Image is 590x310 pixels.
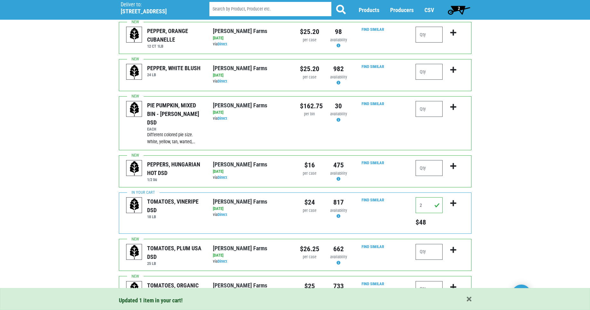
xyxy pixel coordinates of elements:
[300,171,319,177] div: per case
[121,8,193,15] h5: [STREET_ADDRESS]
[126,160,142,176] img: placeholder-variety-43d6402dacf2d531de610a020419775a.svg
[330,75,347,79] span: availability
[329,160,348,170] div: 475
[329,27,348,37] div: 98
[147,44,203,49] h6: 12 CT 1LB
[147,177,203,182] h6: 1/2 bu
[218,116,227,121] a: Direct
[445,3,473,16] a: 2
[147,72,200,77] h6: 24 LB
[213,28,267,34] a: [PERSON_NAME] Farms
[213,282,267,289] a: [PERSON_NAME] Farms
[147,214,203,219] h6: 18 LB
[213,116,290,122] div: via
[147,131,203,145] div: Different colored pie size. White, yellow, tan, warted,
[213,161,267,168] a: [PERSON_NAME] Farms
[300,208,319,214] div: per case
[213,212,290,218] div: via
[126,244,142,260] img: placeholder-variety-43d6402dacf2d531de610a020419775a.svg
[213,102,267,109] a: [PERSON_NAME] Farms
[213,259,290,265] div: via
[329,281,348,291] div: 733
[147,101,203,127] div: PIE PUMPKIN, MIXED BIN - [PERSON_NAME] DSD
[300,27,319,37] div: $25.20
[300,37,319,43] div: per case
[126,64,142,80] img: placeholder-variety-43d6402dacf2d531de610a020419775a.svg
[300,160,319,170] div: $16
[213,169,290,175] div: [DATE]
[329,197,348,207] div: 817
[362,160,384,165] a: Find Similar
[213,65,267,71] a: [PERSON_NAME] Farms
[209,2,331,16] input: Search by Product, Producer etc.
[147,64,200,72] div: PEPPER, WHITE BLUSH
[126,101,142,117] img: placeholder-variety-43d6402dacf2d531de610a020419775a.svg
[147,27,203,44] div: PEPPER, ORANGE CUBANELLE
[126,27,142,43] img: placeholder-variety-43d6402dacf2d531de610a020419775a.svg
[416,218,443,226] h5: Total price
[362,64,384,69] a: Find Similar
[213,35,290,41] div: [DATE]
[362,101,384,106] a: Find Similar
[213,78,290,84] div: via
[362,27,384,32] a: Find Similar
[362,198,384,202] a: Find Similar
[147,261,203,266] h6: 25 LB
[147,160,203,177] div: PEPPERS, HUNGARIAN HOT DSD
[300,197,319,207] div: $24
[362,281,384,286] a: Find Similar
[359,7,379,13] a: Products
[147,197,203,214] div: TOMATOES, VINERIPE DSD
[330,111,347,116] span: availability
[416,281,443,297] input: Qty
[213,110,290,116] div: [DATE]
[213,175,290,181] div: via
[213,41,290,47] div: via
[300,281,319,291] div: $25
[330,171,347,176] span: availability
[218,175,227,180] a: Direct
[126,198,142,213] img: placeholder-variety-43d6402dacf2d531de610a020419775a.svg
[300,254,319,260] div: per case
[424,7,434,13] a: CSV
[329,64,348,74] div: 982
[119,296,471,305] div: Updated 1 item in your cart!
[330,37,347,42] span: availability
[300,74,319,80] div: per case
[329,208,348,220] div: Availability may be subject to change.
[362,244,384,249] a: Find Similar
[218,79,227,84] a: Direct
[213,245,267,252] a: [PERSON_NAME] Farms
[329,244,348,254] div: 662
[218,259,227,264] a: Direct
[416,197,443,213] input: Qty
[300,101,319,111] div: $162.75
[213,206,290,212] div: [DATE]
[416,64,443,80] input: Qty
[218,212,227,217] a: Direct
[213,253,290,259] div: [DATE]
[147,127,203,131] h6: EACH
[416,244,443,260] input: Qty
[147,281,203,307] div: TOMATOES, ORGANIC GRAPE [PERSON_NAME] DSD
[330,208,347,213] span: availability
[121,2,193,8] p: Deliver to:
[390,7,414,13] a: Producers
[416,160,443,176] input: Qty
[213,72,290,78] div: [DATE]
[300,64,319,74] div: $25.20
[329,101,348,111] div: 30
[330,254,347,259] span: availability
[218,42,227,46] a: Direct
[300,111,319,117] div: per bin
[126,281,142,297] img: placeholder-variety-43d6402dacf2d531de610a020419775a.svg
[193,139,195,145] span: …
[458,6,460,11] span: 2
[213,198,267,205] a: [PERSON_NAME] Farms
[300,244,319,254] div: $26.25
[416,101,443,117] input: Qty
[416,27,443,43] input: Qty
[147,244,203,261] div: TOMATOES, PLUM USA DSD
